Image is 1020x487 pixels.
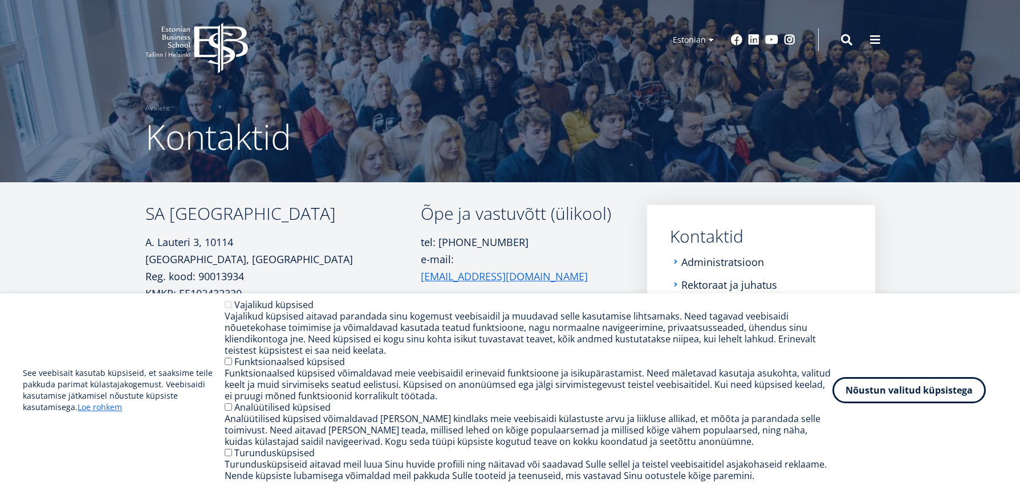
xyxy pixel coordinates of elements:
label: Vajalikud küpsised [234,298,314,311]
label: Funktsionaalsed küpsised [234,355,345,368]
a: Rektoraat ja juhatus [681,279,777,290]
p: See veebisait kasutab küpsiseid, et saaksime teile pakkuda parimat külastajakogemust. Veebisaidi ... [23,367,225,413]
a: Instagram [784,34,795,46]
p: A. Lauteri 3, 10114 [GEOGRAPHIC_DATA], [GEOGRAPHIC_DATA] Reg. kood: 90013934 [145,234,421,285]
label: Analüütilised küpsised [234,401,331,414]
button: Nõustun valitud küpsistega [832,377,986,403]
a: Avaleht [145,103,169,114]
div: Funktsionaalsed küpsised võimaldavad meie veebisaidil erinevaid funktsioone ja isikupärastamist. ... [225,367,832,402]
a: Youtube [765,34,778,46]
a: [EMAIL_ADDRESS][DOMAIN_NAME] [421,268,588,285]
a: Facebook [731,34,742,46]
a: Linkedin [748,34,759,46]
div: Vajalikud küpsised aitavad parandada sinu kogemust veebisaidil ja muudavad selle kasutamise lihts... [225,310,832,356]
div: Turundusküpsiseid aitavad meil luua Sinu huvide profiili ning näitavad või saadavad Sulle sellel ... [225,459,832,481]
h3: SA [GEOGRAPHIC_DATA] [145,205,421,222]
a: Administratsioon [681,256,764,268]
a: Loe rohkem [78,402,122,413]
p: tel: [PHONE_NUMBER] e-mail: [421,234,614,285]
a: Kontaktid [670,228,852,245]
p: KMKR: EE102432330 [145,285,421,302]
h3: Õpe ja vastuvõtt (ülikool) [421,205,614,222]
span: Kontaktid [145,113,291,160]
div: Analüütilised küpsised võimaldavad [PERSON_NAME] kindlaks meie veebisaidi külastuste arvu ja liik... [225,413,832,447]
label: Turundusküpsised [234,447,315,459]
